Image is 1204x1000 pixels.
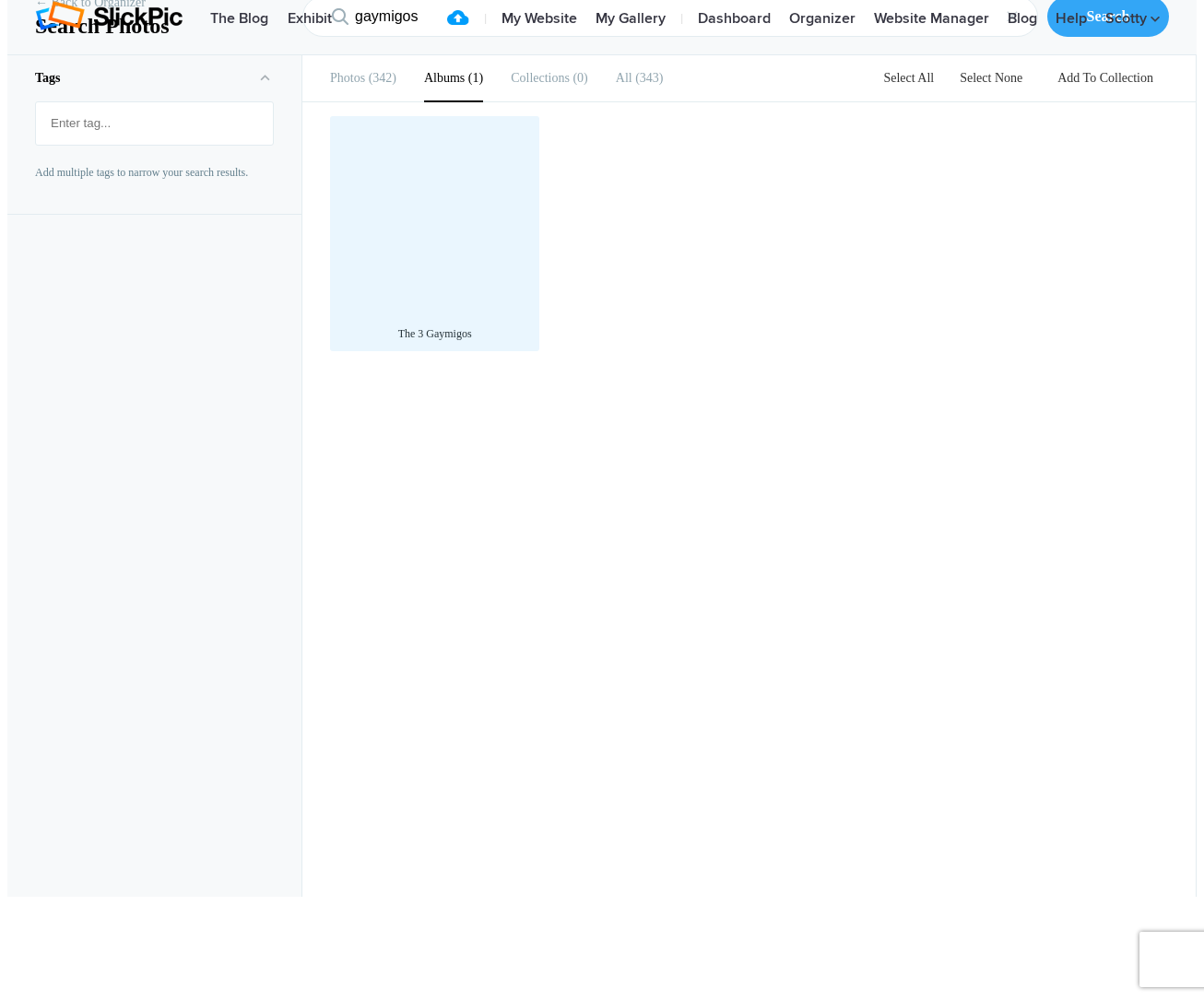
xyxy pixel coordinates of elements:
[872,71,945,85] a: Select All
[36,102,273,145] mat-chip-list: Fruit selection
[949,71,1033,85] a: Select None
[424,71,465,85] b: Albums
[365,71,396,85] span: 342
[465,71,483,85] span: 1
[45,107,264,140] input: Enter tag...
[570,71,588,85] span: 0
[511,71,570,85] b: Collections
[35,164,274,181] p: Add multiple tags to narrow your search results.
[616,71,632,85] b: All
[1043,71,1168,85] a: Add To Collection
[632,71,664,85] span: 343
[35,71,61,85] b: Tags
[330,71,365,85] b: Photos
[339,325,530,342] div: The 3 Gaymigos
